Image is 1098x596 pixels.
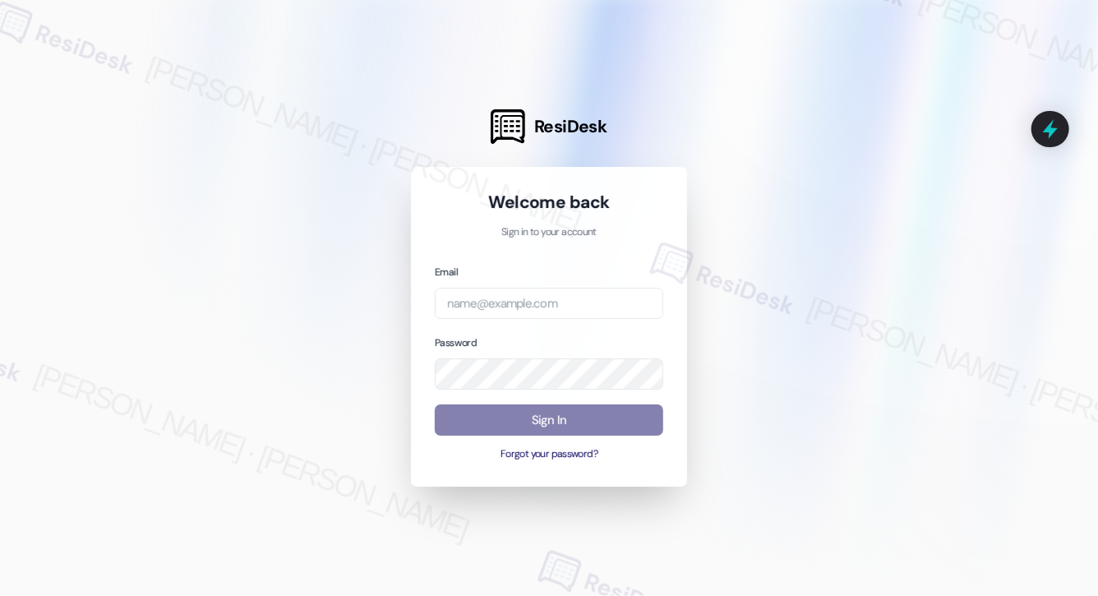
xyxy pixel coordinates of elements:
[435,404,663,437] button: Sign In
[491,109,525,144] img: ResiDesk Logo
[534,115,607,138] span: ResiDesk
[435,447,663,462] button: Forgot your password?
[435,191,663,214] h1: Welcome back
[435,266,458,279] label: Email
[435,225,663,240] p: Sign in to your account
[435,288,663,320] input: name@example.com
[435,336,477,349] label: Password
